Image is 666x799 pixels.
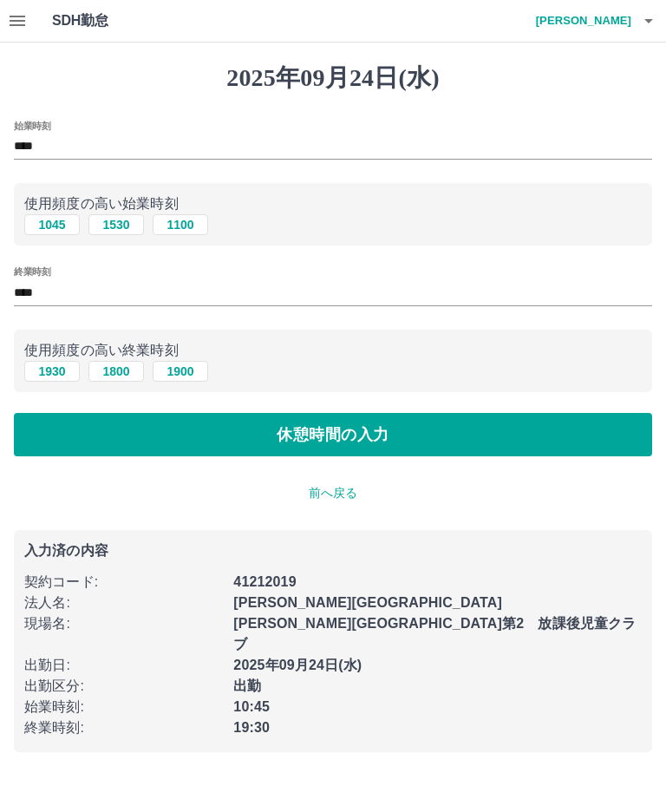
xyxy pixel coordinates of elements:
p: 使用頻度の高い始業時刻 [24,193,642,214]
b: 10:45 [233,699,270,714]
b: [PERSON_NAME][GEOGRAPHIC_DATA] [233,595,502,610]
b: 2025年09月24日(水) [233,658,362,672]
button: 1530 [88,214,144,235]
p: 出勤日 : [24,655,223,676]
p: 使用頻度の高い終業時刻 [24,340,642,361]
b: 41212019 [233,574,296,589]
p: 入力済の内容 [24,544,642,558]
button: 1045 [24,214,80,235]
h1: 2025年09月24日(水) [14,63,652,93]
button: 1800 [88,361,144,382]
b: 出勤 [233,678,261,693]
button: 1100 [153,214,208,235]
p: 契約コード : [24,572,223,593]
p: 法人名 : [24,593,223,613]
p: 前へ戻る [14,484,652,502]
b: 19:30 [233,720,270,735]
button: 1900 [153,361,208,382]
label: 始業時刻 [14,119,50,132]
b: [PERSON_NAME][GEOGRAPHIC_DATA]第2 放課後児童クラブ [233,616,636,652]
p: 出勤区分 : [24,676,223,697]
label: 終業時刻 [14,265,50,278]
button: 1930 [24,361,80,382]
button: 休憩時間の入力 [14,413,652,456]
p: 現場名 : [24,613,223,634]
p: 終業時刻 : [24,717,223,738]
p: 始業時刻 : [24,697,223,717]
